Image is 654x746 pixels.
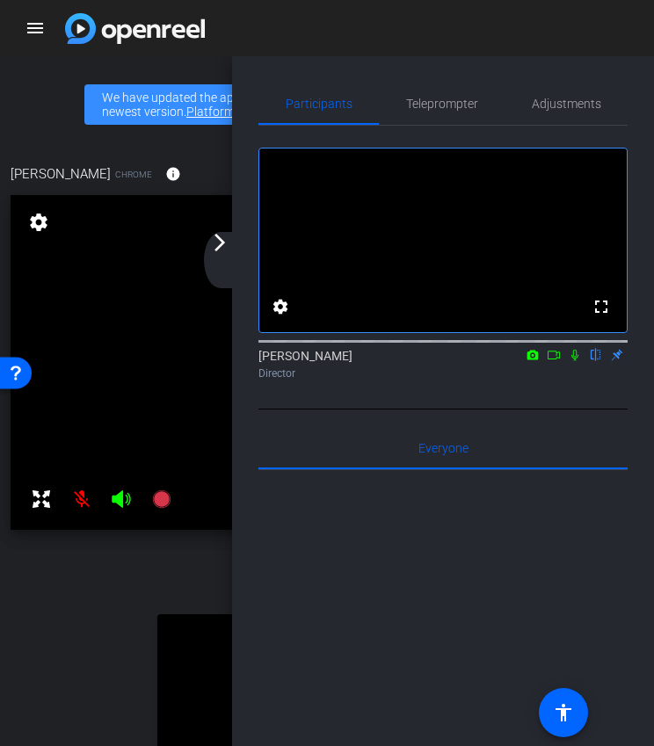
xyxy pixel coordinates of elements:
[25,18,46,39] mat-icon: menu
[84,84,570,125] div: We have updated the app to v2.15.0. Please make sure the mobile user has the newest version.
[65,13,205,44] img: app logo
[286,98,352,110] span: Participants
[186,105,273,119] a: Platform Status
[11,164,111,184] span: [PERSON_NAME]
[115,168,152,181] span: Chrome
[418,442,469,454] span: Everyone
[591,296,612,317] mat-icon: fullscreen
[270,296,291,317] mat-icon: settings
[553,702,574,723] mat-icon: accessibility
[258,347,628,381] div: [PERSON_NAME]
[165,166,181,182] mat-icon: info
[406,98,478,110] span: Teleprompter
[26,212,51,233] mat-icon: settings
[585,346,607,362] mat-icon: flip
[258,366,628,381] div: Director
[209,232,230,253] mat-icon: arrow_forward_ios
[532,98,601,110] span: Adjustments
